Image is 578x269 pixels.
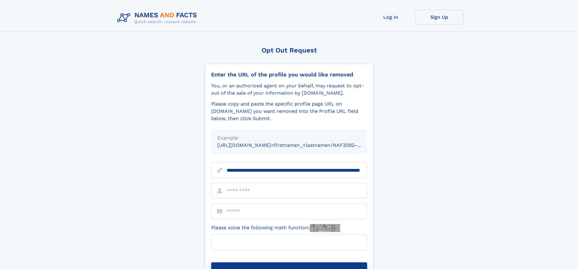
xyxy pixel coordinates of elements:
[367,10,415,25] a: Log In
[211,71,367,78] div: Enter the URL of the profile you would like removed
[211,82,367,97] div: You, or an authorized agent on your behalf, may request to opt-out of the sale of your informatio...
[211,100,367,122] div: Please copy and paste the specific profile page URL on [DOMAIN_NAME] you want removed into the Pr...
[217,142,379,148] small: [URL][DOMAIN_NAME]<firstname>_<lastname>/NAF325G-xxxxxxxx
[115,10,202,26] img: Logo Names and Facts
[205,46,374,54] div: Opt Out Request
[211,224,340,232] label: Please solve the following math function:
[217,134,361,142] div: Example:
[415,10,464,25] a: Sign Up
